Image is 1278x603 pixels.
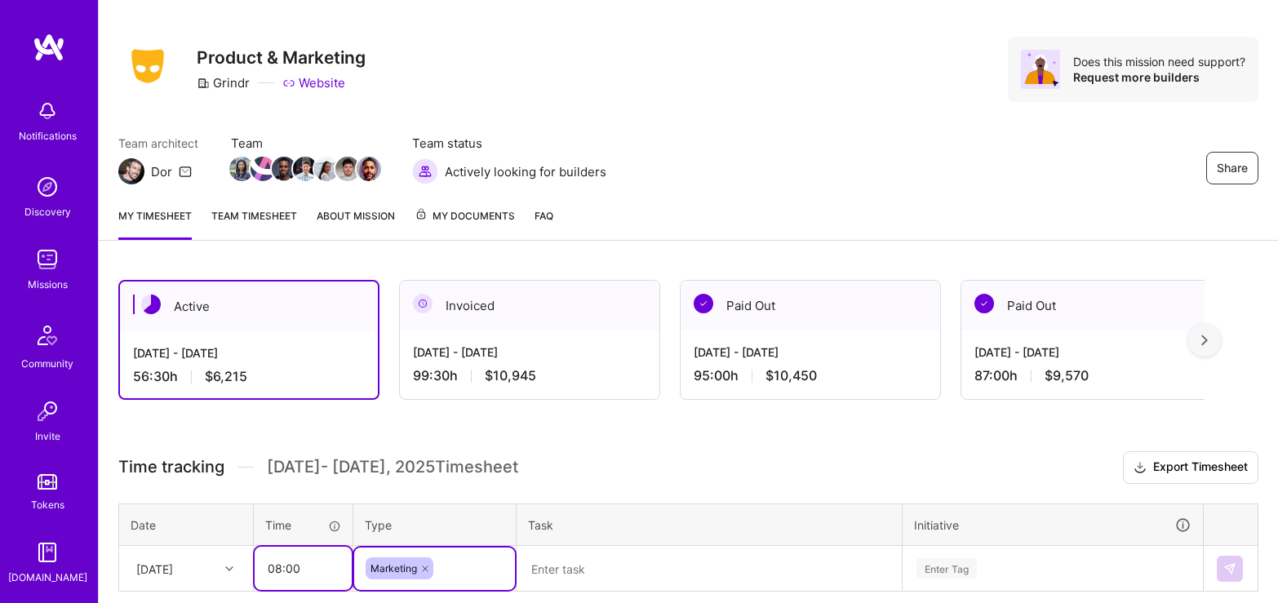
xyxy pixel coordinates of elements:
div: Paid Out [961,281,1221,330]
a: Website [282,74,345,91]
span: Team status [412,135,606,152]
div: Tokens [31,496,64,513]
div: Initiative [914,516,1191,534]
th: Date [119,503,254,546]
img: Paid Out [974,294,994,313]
div: Does this mission need support? [1073,54,1245,69]
img: discovery [31,171,64,203]
span: Team architect [118,135,198,152]
i: icon CompanyGray [197,77,210,90]
i: icon Mail [179,165,192,178]
div: Enter Tag [916,556,977,581]
img: Team Member Avatar [229,157,254,181]
input: HH:MM [255,547,352,590]
div: Missions [28,276,68,293]
span: $10,450 [765,367,817,384]
span: My Documents [415,207,515,225]
span: $10,945 [485,367,536,384]
div: Invoiced [400,281,659,330]
a: My Documents [415,207,515,240]
img: logo [33,33,65,62]
div: Community [21,355,73,372]
a: Team Member Avatar [273,155,295,183]
span: $9,570 [1045,367,1089,384]
a: Team Member Avatar [252,155,273,183]
a: FAQ [535,207,553,240]
img: Team Member Avatar [314,157,339,181]
img: bell [31,95,64,127]
div: [DATE] - [DATE] [974,344,1208,361]
img: Paid Out [694,294,713,313]
a: Team Member Avatar [358,155,379,183]
i: icon Chevron [225,565,233,573]
div: 56:30 h [133,368,365,385]
a: Team Member Avatar [316,155,337,183]
div: Active [120,282,378,331]
a: Team timesheet [211,207,297,240]
img: Team Member Avatar [293,157,317,181]
span: Actively looking for builders [445,163,606,180]
img: Team Member Avatar [251,157,275,181]
div: [DATE] - [DATE] [413,344,646,361]
span: $6,215 [205,368,247,385]
div: Dor [151,163,172,180]
a: Team Member Avatar [337,155,358,183]
div: [DATE] [136,560,173,577]
span: Share [1217,160,1248,176]
th: Task [517,503,903,546]
h3: Product & Marketing [197,47,366,68]
div: [DOMAIN_NAME] [8,569,87,586]
img: Actively looking for builders [412,158,438,184]
div: Time [265,517,341,534]
button: Export Timesheet [1123,451,1258,484]
img: Submit [1223,562,1236,575]
div: Discovery [24,203,71,220]
img: Invoiced [413,294,433,313]
a: Team Member Avatar [295,155,316,183]
div: Invite [35,428,60,445]
img: teamwork [31,243,64,276]
i: icon Download [1134,459,1147,477]
div: 95:00 h [694,367,927,384]
img: tokens [38,474,57,490]
div: 99:30 h [413,367,646,384]
img: Team Architect [118,158,144,184]
span: Team [231,135,379,152]
div: 87:00 h [974,367,1208,384]
div: Notifications [19,127,77,144]
img: Avatar [1021,50,1060,89]
img: Company Logo [118,44,177,88]
a: Team Member Avatar [231,155,252,183]
img: Invite [31,395,64,428]
th: Type [353,503,517,546]
div: Grindr [197,74,250,91]
img: Team Member Avatar [335,157,360,181]
span: Marketing [371,562,417,574]
img: guide book [31,536,64,569]
img: Active [141,295,161,314]
div: Paid Out [681,281,940,330]
a: My timesheet [118,207,192,240]
button: Share [1206,152,1258,184]
span: [DATE] - [DATE] , 2025 Timesheet [267,457,518,477]
img: Community [28,316,67,355]
img: Team Member Avatar [357,157,381,181]
img: Team Member Avatar [272,157,296,181]
a: About Mission [317,207,395,240]
span: Time tracking [118,457,224,477]
div: [DATE] - [DATE] [133,344,365,361]
img: right [1201,335,1208,346]
div: Request more builders [1073,69,1245,85]
div: [DATE] - [DATE] [694,344,927,361]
